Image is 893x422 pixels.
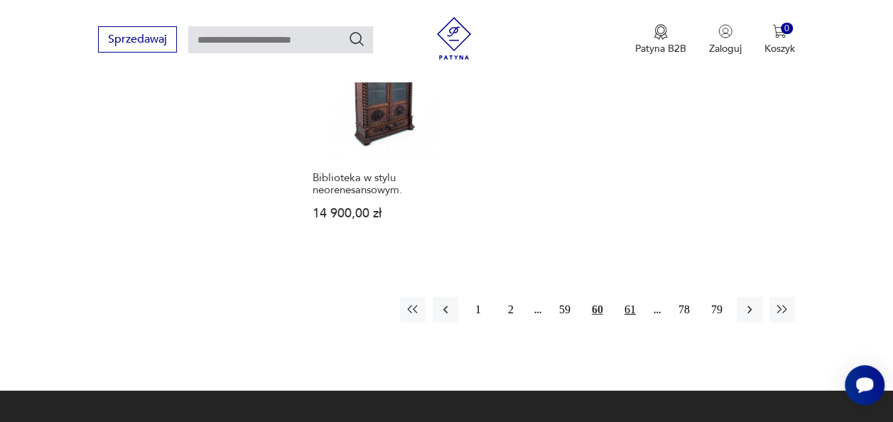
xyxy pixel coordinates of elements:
[654,24,668,40] img: Ikona medalu
[709,42,742,55] p: Zaloguj
[433,17,475,60] img: Patyna - sklep z meblami i dekoracjami vintage
[617,297,643,323] button: 61
[671,297,697,323] button: 78
[709,24,742,55] button: Zaloguj
[635,24,686,55] a: Ikona medaluPatyna B2B
[845,365,884,405] iframe: Smartsupp widget button
[772,24,786,38] img: Ikona koszyka
[552,297,578,323] button: 59
[635,42,686,55] p: Patyna B2B
[465,297,491,323] button: 1
[98,26,177,53] button: Sprzedawaj
[718,24,732,38] img: Ikonka użytkownika
[313,207,453,220] p: 14 900,00 zł
[585,297,610,323] button: 60
[635,24,686,55] button: Patyna B2B
[348,31,365,48] button: Szukaj
[306,7,460,247] a: Biblioteka w stylu neorenesansowym.Biblioteka w stylu neorenesansowym.14 900,00 zł
[781,23,793,35] div: 0
[764,42,795,55] p: Koszyk
[98,36,177,45] a: Sprzedawaj
[704,297,730,323] button: 79
[313,172,453,196] h3: Biblioteka w stylu neorenesansowym.
[498,297,524,323] button: 2
[764,24,795,55] button: 0Koszyk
